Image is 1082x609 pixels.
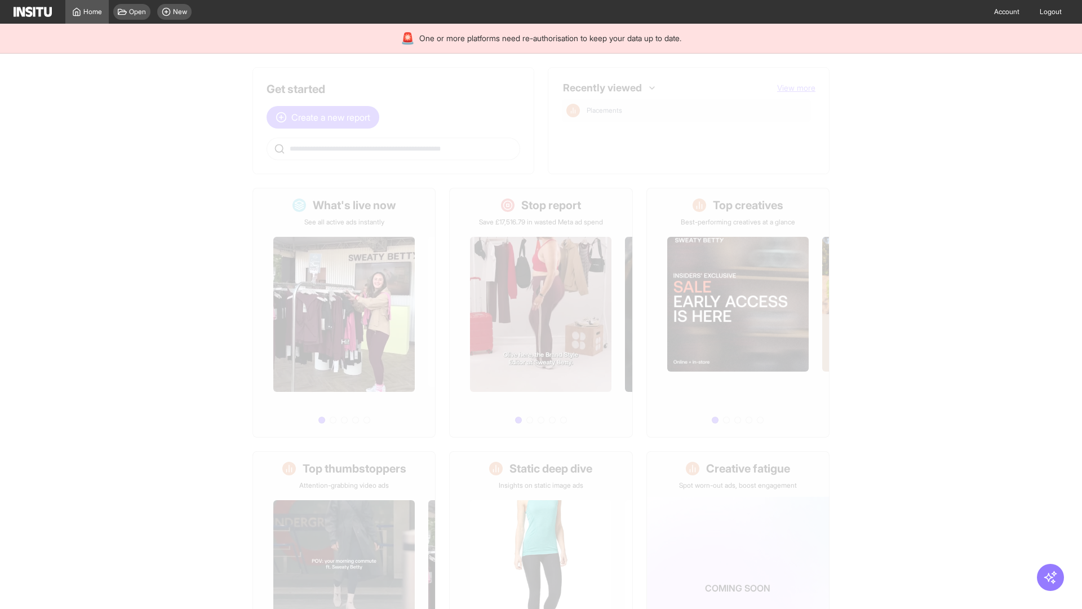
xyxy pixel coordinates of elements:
span: Open [129,7,146,16]
div: 🚨 [401,30,415,46]
img: Logo [14,7,52,17]
span: One or more platforms need re-authorisation to keep your data up to date. [419,33,681,44]
span: Home [83,7,102,16]
span: New [173,7,187,16]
